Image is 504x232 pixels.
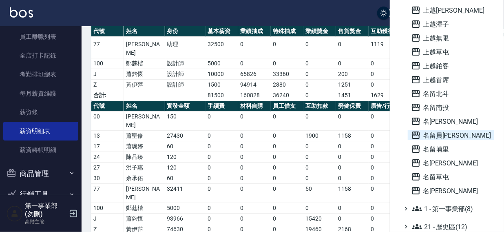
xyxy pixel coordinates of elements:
span: 名[PERSON_NAME] [411,116,491,126]
span: 名留草屯 [411,172,491,182]
span: 名留埔里 [411,144,491,154]
span: 名留北斗 [411,89,491,98]
span: 名[PERSON_NAME] [411,186,491,196]
span: 上越草屯 [411,47,491,57]
span: 上越首席 [411,75,491,85]
span: 名留員[PERSON_NAME] [411,130,491,140]
span: 上越潭子 [411,19,491,29]
span: 名[PERSON_NAME] [411,158,491,168]
span: 上越鉑客 [411,61,491,71]
span: 1 - 第一事業部(8) [412,204,491,214]
span: 21 - 歷史區(12) [412,222,491,232]
span: 上越[PERSON_NAME] [411,5,491,15]
span: 名留南投 [411,103,491,112]
span: 上越無限 [411,33,491,43]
